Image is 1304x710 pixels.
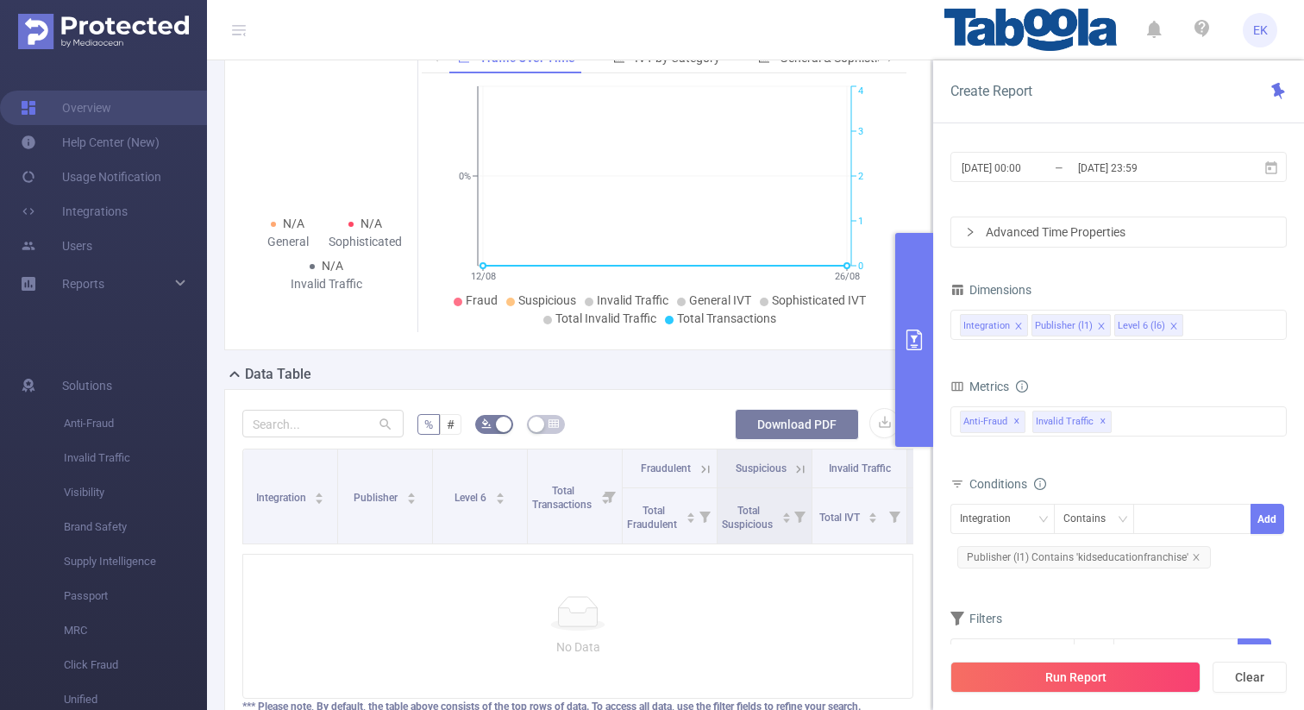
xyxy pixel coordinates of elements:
[868,516,878,521] i: icon: caret-down
[21,160,161,194] a: Usage Notification
[21,91,111,125] a: Overview
[858,261,863,272] tspan: 0
[736,462,787,474] span: Suspicious
[495,490,505,495] i: icon: caret-up
[354,492,400,504] span: Publisher
[256,492,309,504] span: Integration
[858,86,863,97] tspan: 4
[1035,315,1093,337] div: Publisher (l1)
[627,505,680,531] span: Total Fraudulent
[882,488,906,543] i: Filter menu
[459,171,471,182] tspan: 0%
[64,613,207,648] span: MRC
[315,497,324,502] i: icon: caret-down
[406,497,416,502] i: icon: caret-down
[1016,380,1028,393] i: icon: info-circle
[1114,314,1183,336] li: Level 6 (l6)
[1097,322,1106,332] i: icon: close
[641,462,691,474] span: Fraudulent
[686,510,696,520] div: Sort
[722,505,775,531] span: Total Suspicious
[518,293,576,307] span: Suspicious
[406,490,416,495] i: icon: caret-up
[597,293,668,307] span: Invalid Traffic
[950,283,1031,297] span: Dimensions
[886,52,896,62] i: icon: right
[455,492,489,504] span: Level 6
[555,311,656,325] span: Total Invalid Traffic
[858,171,863,182] tspan: 2
[64,579,207,613] span: Passport
[327,233,404,251] div: Sophisticated
[1083,639,1101,668] div: ≥
[598,449,622,543] i: Filter menu
[834,271,859,282] tspan: 26/08
[735,409,859,440] button: Download PDF
[781,510,792,520] div: Sort
[1169,322,1178,332] i: icon: close
[950,612,1002,625] span: Filters
[951,217,1286,247] div: icon: rightAdvanced Time Properties
[787,488,812,543] i: Filter menu
[686,516,695,521] i: icon: caret-down
[963,315,1010,337] div: Integration
[481,418,492,429] i: icon: bg-colors
[21,194,128,229] a: Integrations
[1253,13,1268,47] span: EK
[950,662,1201,693] button: Run Report
[1032,411,1112,433] span: Invalid Traffic
[1118,315,1165,337] div: Level 6 (l6)
[858,216,863,227] tspan: 1
[64,441,207,475] span: Invalid Traffic
[960,156,1100,179] input: Start date
[1118,514,1128,526] i: icon: down
[957,546,1211,569] span: Publisher (l1) Contains 'kidseducationfranchise'
[858,126,863,137] tspan: 3
[960,411,1025,433] span: Anti-Fraud
[64,544,207,579] span: Supply Intelligence
[360,217,382,230] span: N/A
[689,293,751,307] span: General IVT
[781,510,791,515] i: icon: caret-up
[1100,412,1107,432] span: ✕
[1238,638,1271,669] button: Add
[693,488,717,543] i: Filter menu
[950,380,1009,393] span: Metrics
[960,505,1023,533] div: Integration
[960,314,1028,336] li: Integration
[1251,504,1284,534] button: Add
[447,418,455,431] span: #
[470,271,495,282] tspan: 12/08
[495,497,505,502] i: icon: caret-down
[62,368,112,403] span: Solutions
[1213,662,1287,693] button: Clear
[249,233,327,251] div: General
[257,638,899,657] p: No Data
[283,217,304,230] span: N/A
[1063,505,1118,533] div: Contains
[242,410,404,437] input: Search...
[772,293,866,307] span: Sophisticated IVT
[406,490,417,500] div: Sort
[1192,553,1201,562] i: icon: close
[21,229,92,263] a: Users
[64,510,207,544] span: Brand Safety
[868,510,878,515] i: icon: caret-up
[315,490,324,495] i: icon: caret-up
[430,52,441,62] i: icon: left
[245,364,311,385] h2: Data Table
[1031,314,1111,336] li: Publisher (l1)
[829,462,891,474] span: Invalid Traffic
[950,83,1032,99] span: Create Report
[677,311,776,325] span: Total Transactions
[424,418,433,431] span: %
[64,648,207,682] span: Click Fraud
[1038,514,1049,526] i: icon: down
[62,267,104,301] a: Reports
[1076,156,1216,179] input: End date
[1034,478,1046,490] i: icon: info-circle
[314,490,324,500] div: Sort
[868,510,878,520] div: Sort
[21,125,160,160] a: Help Center (New)
[64,475,207,510] span: Visibility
